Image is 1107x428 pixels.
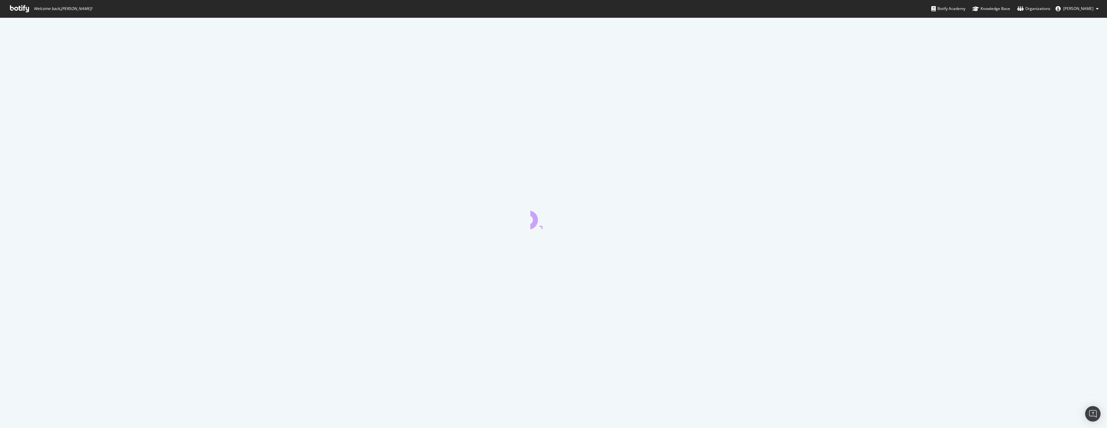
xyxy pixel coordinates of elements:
[1050,4,1104,14] button: [PERSON_NAME]
[1063,6,1093,11] span: An Nguyen
[530,206,577,229] div: animation
[34,6,92,11] span: Welcome back, [PERSON_NAME] !
[1017,5,1050,12] div: Organizations
[972,5,1010,12] div: Knowledge Base
[1085,406,1101,422] div: Open Intercom Messenger
[931,5,965,12] div: Botify Academy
